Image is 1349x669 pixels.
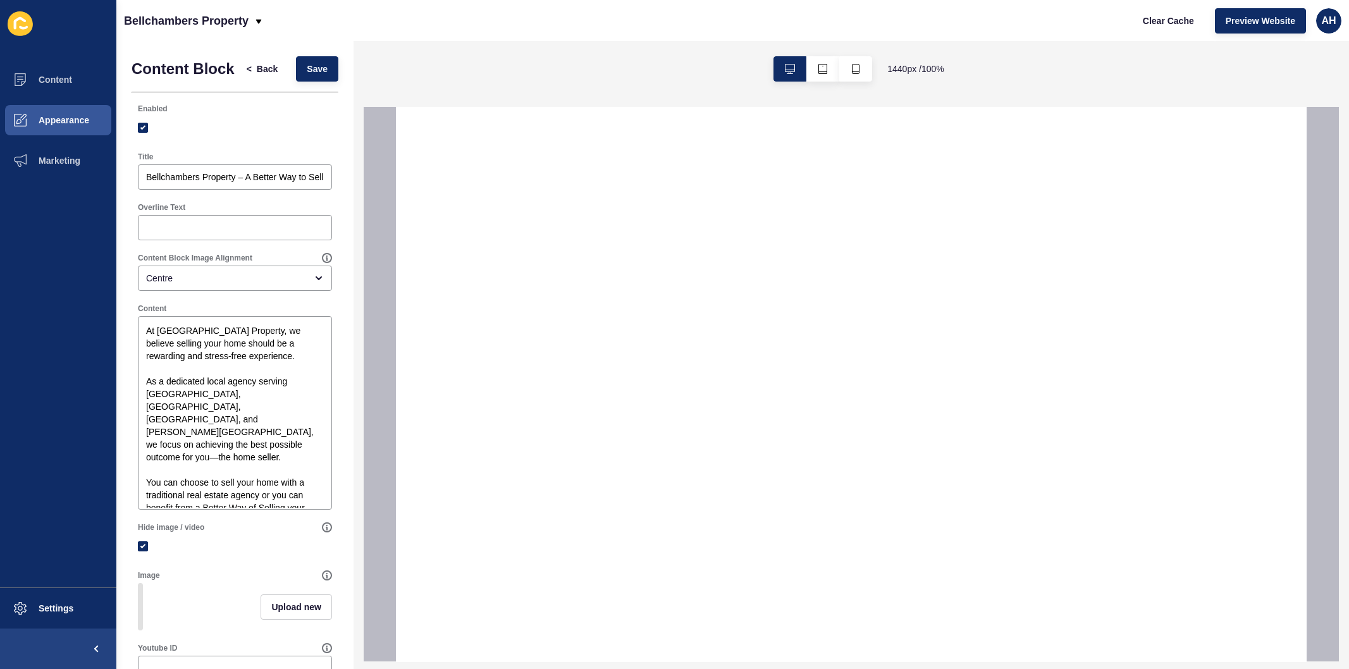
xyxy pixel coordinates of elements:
span: AH [1321,15,1336,27]
label: Youtube ID [138,643,177,653]
span: < [247,63,252,75]
button: Upload new [261,594,332,620]
span: Clear Cache [1143,15,1194,27]
div: open menu [138,266,332,291]
label: Image [138,570,160,580]
label: Hide image / video [138,522,204,532]
label: Overline Text [138,202,185,212]
button: Preview Website [1215,8,1306,34]
p: Bellchambers Property [124,5,249,37]
span: Upload new [271,601,321,613]
button: Save [296,56,338,82]
label: Content Block Image Alignment [138,253,252,263]
span: Preview Website [1226,15,1295,27]
button: Clear Cache [1132,8,1205,34]
label: Content [138,304,166,314]
span: Save [307,63,328,75]
label: Title [138,152,153,162]
h1: Content Block [132,60,235,78]
span: 1440 px / 100 % [887,63,944,75]
label: Enabled [138,104,168,114]
textarea: At [GEOGRAPHIC_DATA] Property, we believe selling your home should be a rewarding and stress-free... [140,318,330,508]
span: Back [257,63,278,75]
button: <Back [236,56,289,82]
